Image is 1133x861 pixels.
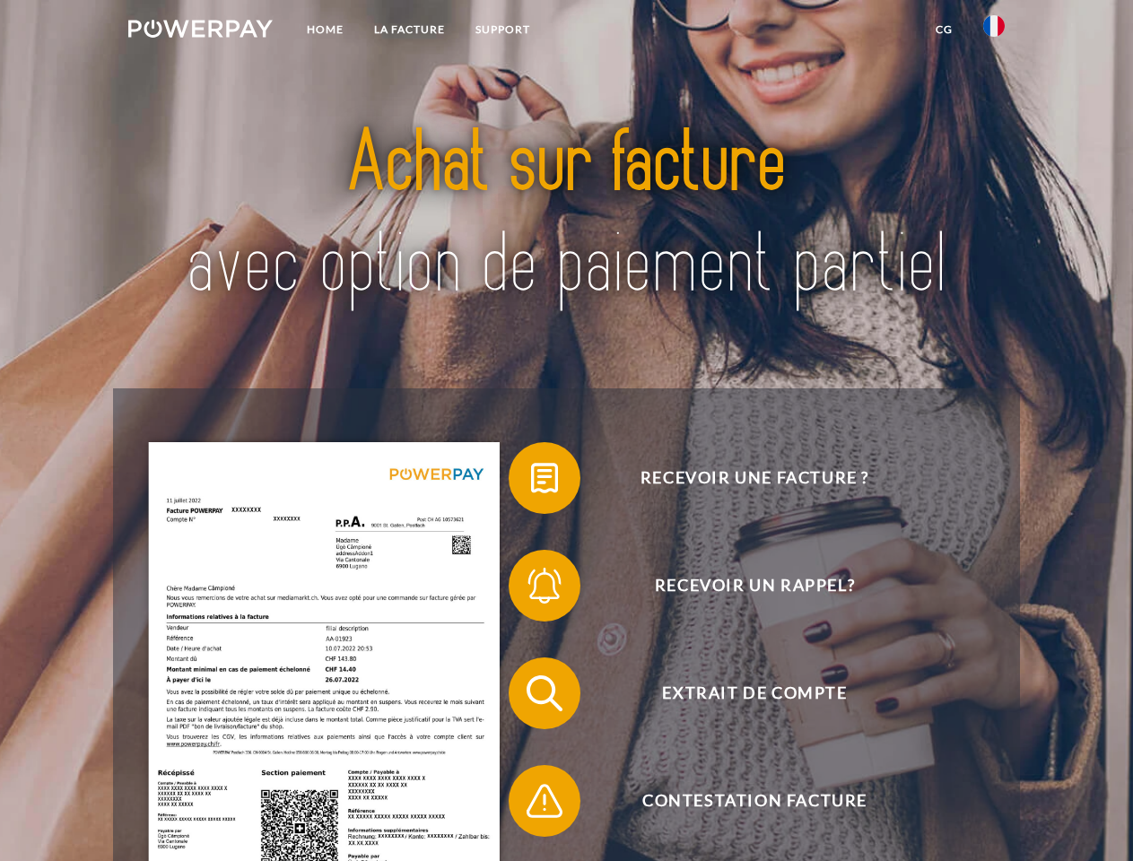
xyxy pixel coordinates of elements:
[535,550,974,622] span: Recevoir un rappel?
[920,13,968,46] a: CG
[460,13,545,46] a: Support
[359,13,460,46] a: LA FACTURE
[983,15,1005,37] img: fr
[522,456,567,500] img: qb_bill.svg
[292,13,359,46] a: Home
[509,442,975,514] button: Recevoir une facture ?
[171,86,962,344] img: title-powerpay_fr.svg
[535,657,974,729] span: Extrait de compte
[509,765,975,837] button: Contestation Facture
[535,442,974,514] span: Recevoir une facture ?
[509,657,975,729] button: Extrait de compte
[509,550,975,622] button: Recevoir un rappel?
[522,671,567,716] img: qb_search.svg
[535,765,974,837] span: Contestation Facture
[128,20,273,38] img: logo-powerpay-white.svg
[522,778,567,823] img: qb_warning.svg
[522,563,567,608] img: qb_bell.svg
